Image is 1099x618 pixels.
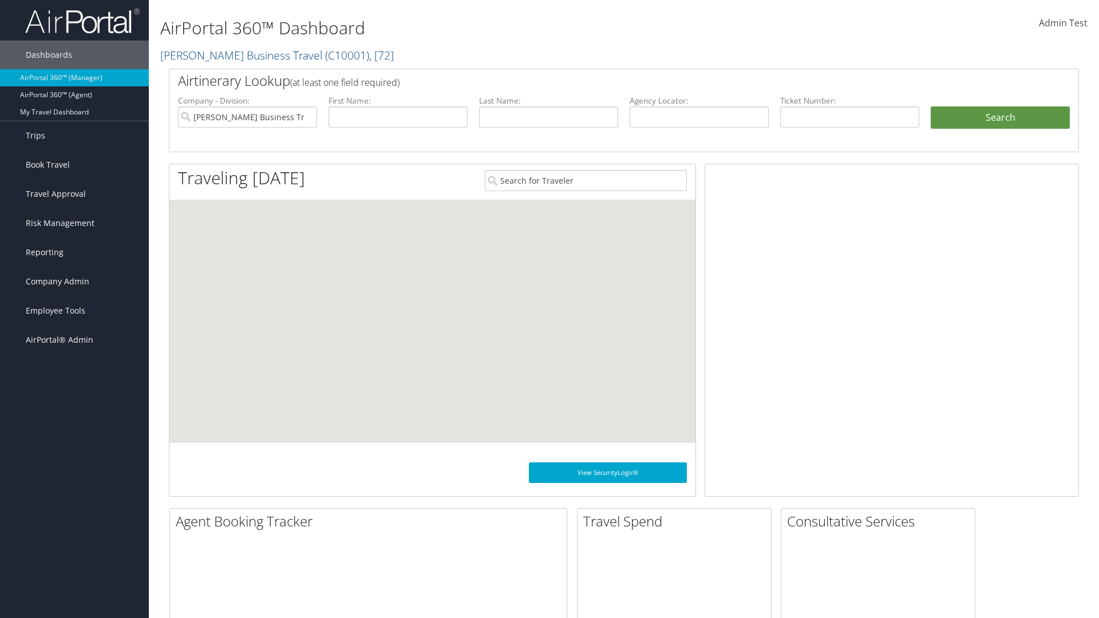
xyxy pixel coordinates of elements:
[529,462,687,483] a: View SecurityLogic®
[26,267,89,296] span: Company Admin
[931,106,1070,129] button: Search
[178,95,317,106] label: Company - Division:
[26,296,85,325] span: Employee Tools
[26,238,64,267] span: Reporting
[178,166,305,190] h1: Traveling [DATE]
[290,76,400,89] span: (at least one field required)
[630,95,769,106] label: Agency Locator:
[176,512,567,531] h2: Agent Booking Tracker
[583,512,771,531] h2: Travel Spend
[178,71,994,90] h2: Airtinerary Lookup
[25,7,140,34] img: airportal-logo.png
[1039,6,1088,41] a: Admin Test
[160,47,394,63] a: [PERSON_NAME] Business Travel
[485,170,687,191] input: Search for Traveler
[787,512,975,531] h2: Consultative Services
[369,47,394,63] span: , [ 72 ]
[26,326,93,354] span: AirPortal® Admin
[26,121,45,150] span: Trips
[26,150,70,179] span: Book Travel
[329,95,468,106] label: First Name:
[160,16,778,40] h1: AirPortal 360™ Dashboard
[479,95,618,106] label: Last Name:
[325,47,369,63] span: ( C10001 )
[26,209,94,237] span: Risk Management
[26,41,72,69] span: Dashboards
[780,95,919,106] label: Ticket Number:
[1039,17,1088,29] span: Admin Test
[26,180,86,208] span: Travel Approval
